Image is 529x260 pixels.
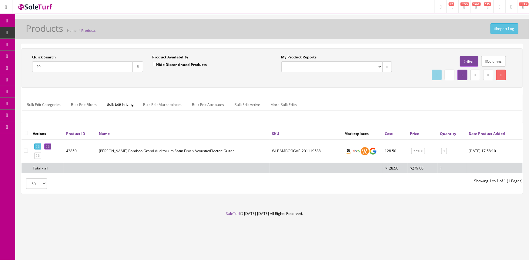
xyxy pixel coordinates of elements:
[449,2,454,6] span: 47
[440,131,456,136] a: Quantity
[369,147,377,155] img: google_shopping
[26,23,63,33] h1: Products
[519,2,529,6] span: HELP
[96,139,270,163] td: Luna WL Bamboo Grand Auditorium Satin Finish Acoustic/Electric Guitar
[490,23,518,34] a: Import Log
[30,128,64,139] th: Actions
[99,131,110,136] a: Name
[229,99,265,110] a: Bulk Edit Active
[410,131,419,136] a: Price
[64,139,96,163] td: 43850
[152,62,156,66] input: Hide Discontinued Products
[17,3,53,11] img: SaleTurf
[281,54,317,60] label: My Product Reports
[272,131,279,136] a: SKU
[187,99,229,110] a: Bulk Edit Attributes
[138,99,186,110] a: Bulk Edit Marketplaces
[266,99,302,110] a: More Bulk Edits
[466,139,523,163] td: 2025-09-09 17:58:10
[382,139,407,163] td: 128.50
[353,147,361,155] img: ebay
[102,99,138,110] span: Bulk Edit Pricing
[22,99,65,110] a: Bulk Edit Categories
[66,99,102,110] a: Bulk Edit Filters
[32,54,56,60] label: Quick Search
[270,139,342,163] td: WLBAMBOOGAE-201119588
[30,163,64,173] td: Total - all
[481,56,506,67] a: Columns
[460,2,469,6] span: 6725
[342,128,382,139] th: Marketplaces
[484,2,491,6] span: 115
[472,2,481,6] span: 1764
[67,28,76,33] a: Home
[385,131,393,136] a: Cost
[272,178,527,184] div: Showing 1 to 1 of 1 (1 Pages)
[226,211,240,216] a: SaleTurf
[411,148,425,154] a: 279.00
[407,163,437,173] td: $279.00
[460,56,478,67] a: Filter
[344,147,353,155] img: amazon
[361,147,369,155] img: reverb
[152,54,188,60] label: Product Availability
[469,131,505,136] a: Date Product Added
[382,163,407,173] td: $128.50
[441,148,447,154] a: 1
[32,61,133,72] input: Search
[81,28,95,33] a: Products
[437,163,466,173] td: 1
[152,61,207,67] label: Hide Discontinued Products
[66,131,85,136] a: Product ID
